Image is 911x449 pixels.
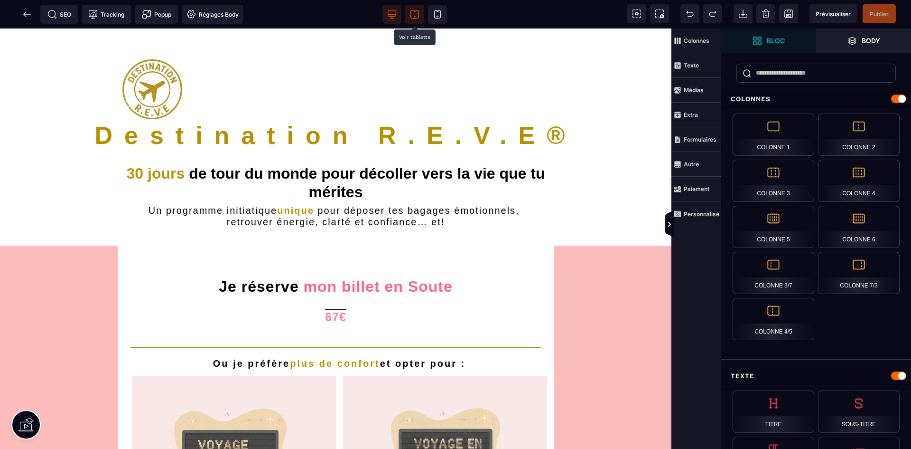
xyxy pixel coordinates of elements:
[671,29,721,53] span: Colonnes
[703,4,722,23] span: Rétablir
[186,10,239,19] span: Réglages Body
[671,53,721,78] span: Texte
[818,160,900,202] div: Colonne 4
[627,4,646,23] span: Voir les composants
[779,4,798,23] span: Enregistrer
[684,185,709,192] strong: Paiement
[733,298,814,340] div: Colonne 4/5
[862,37,880,44] strong: Body
[684,37,709,44] strong: Colonnes
[684,62,699,69] strong: Texte
[733,391,814,433] div: Titre
[809,4,857,23] span: Aperçu
[680,4,699,23] span: Défaire
[82,5,131,24] span: Code de suivi
[818,252,900,294] div: Colonne 7/3
[684,136,716,143] strong: Formulaires
[816,29,911,53] span: Ouvrir les calques
[818,391,900,433] div: Sous-titre
[756,4,775,23] span: Nettoyage
[405,5,424,24] span: Voir tablette
[125,329,554,341] h2: Ou je préfère et opter pour :
[118,176,554,199] h2: Un programme initiatique pour déposer tes bagages émotionnels, retrouver énergie, clarté et confi...
[671,177,721,201] span: Paiement
[88,10,124,19] span: Tracking
[684,111,698,118] strong: Extra
[40,5,78,24] span: Métadata SEO
[721,29,816,53] span: Ouvrir les blocs
[733,206,814,248] div: Colonne 5
[684,210,719,218] strong: Personnalisé
[650,4,669,23] span: Capture d'écran
[818,206,900,248] div: Colonne 6
[182,5,243,24] span: Favicon
[671,103,721,127] span: Extra
[684,161,699,168] strong: Autre
[684,86,704,94] strong: Médias
[721,210,731,239] span: Afficher les vues
[142,10,171,19] span: Popup
[671,78,721,103] span: Médias
[733,114,814,156] div: Colonne 1
[135,5,178,24] span: Créer une alerte modale
[816,10,851,18] span: Prévisualiser
[734,4,753,23] span: Importer
[863,4,896,23] span: Enregistrer le contenu
[118,136,554,176] h1: de tour du monde pour décoller vers la vie que tu mérites
[671,127,721,152] span: Formulaires
[428,5,447,24] span: Voir mobile
[721,90,911,108] div: Colonnes
[14,92,657,122] h1: ®
[122,31,182,91] img: 6bc32b15c6a1abf2dae384077174aadc_LOGOT15p.png
[733,160,814,202] div: Colonne 3
[671,152,721,177] span: Autre
[767,37,785,44] strong: Bloc
[733,252,814,294] div: Colonne 3/7
[721,367,911,385] div: Texte
[818,114,900,156] div: Colonne 2
[382,5,401,24] span: Voir bureau
[47,10,71,19] span: SEO
[671,201,721,226] span: Personnalisé
[870,10,889,18] span: Publier
[18,5,37,24] span: Retour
